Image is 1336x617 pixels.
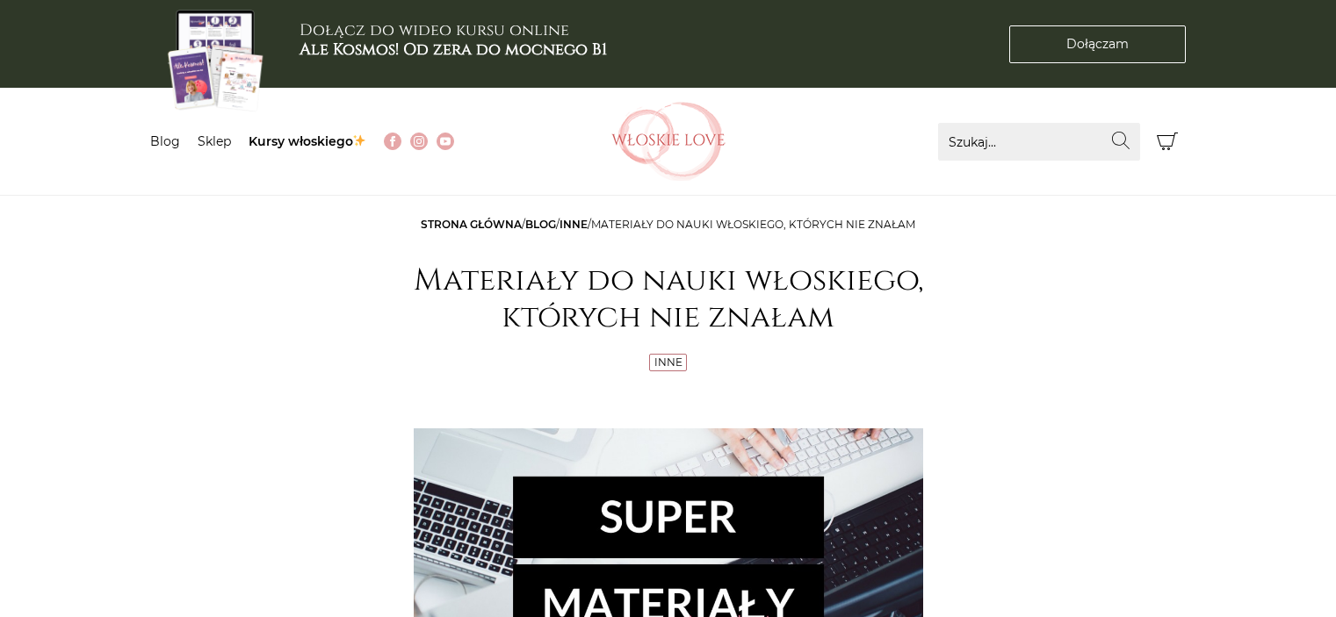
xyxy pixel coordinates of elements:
img: Włoskielove [611,102,726,181]
a: Strona główna [421,218,522,231]
h3: Dołącz do wideo kursu online [300,21,607,59]
button: Koszyk [1149,123,1187,161]
a: Kursy włoskiego [249,133,367,149]
h1: Materiały do nauki włoskiego, których nie znałam [414,262,923,336]
a: Blog [150,133,180,149]
a: Inne [654,355,682,369]
span: / / / [421,218,915,231]
a: Blog [525,218,556,231]
span: Materiały do nauki włoskiego, których nie znałam [591,218,915,231]
input: Szukaj... [938,123,1140,161]
a: Sklep [198,133,231,149]
a: Dołączam [1009,25,1186,63]
span: Dołączam [1066,35,1129,54]
img: ✨ [353,134,365,147]
b: Ale Kosmos! Od zera do mocnego B1 [300,39,607,61]
a: Inne [560,218,588,231]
